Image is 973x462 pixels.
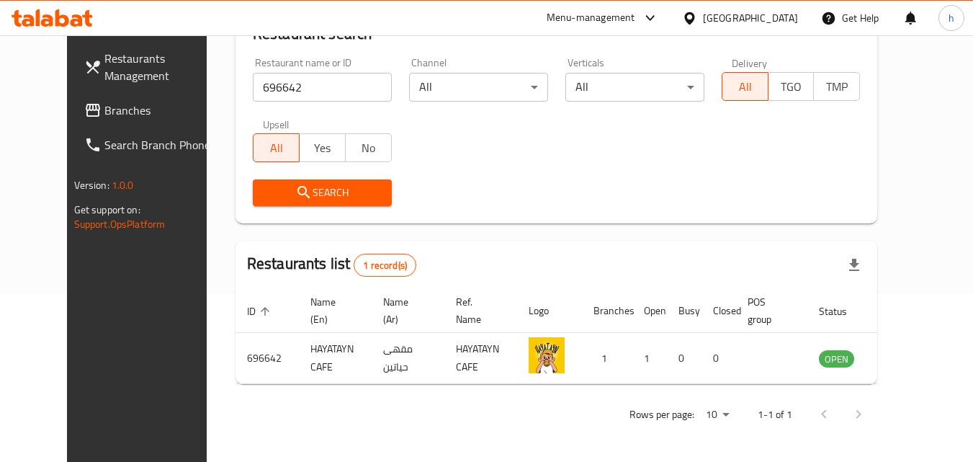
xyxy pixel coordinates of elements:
span: Get support on: [74,200,140,219]
button: Search [253,179,392,206]
span: Yes [305,138,340,159]
span: Branches [104,102,218,119]
button: No [345,133,392,162]
th: Busy [667,289,701,333]
div: All [565,73,704,102]
button: Yes [299,133,346,162]
th: Open [632,289,667,333]
div: All [409,73,548,102]
td: HAYATAYN CAFE [299,333,372,384]
span: Name (En) [310,293,354,328]
button: TGO [768,72,815,101]
th: Logo [517,289,582,333]
td: 1 [582,333,632,384]
table: enhanced table [236,289,933,384]
a: Support.OpsPlatform [74,215,166,234]
span: Status [819,303,866,320]
a: Restaurants Management [73,41,230,93]
td: 0 [667,333,701,384]
a: Search Branch Phone [73,128,230,162]
div: OPEN [819,350,854,368]
th: Closed [701,289,736,333]
span: No [351,138,386,159]
div: Rows per page: [700,404,735,426]
span: Name (Ar) [383,293,427,328]
span: TGO [774,76,809,97]
td: HAYATAYN CAFE [444,333,517,384]
div: Menu-management [547,9,635,27]
a: Branches [73,93,230,128]
button: All [722,72,768,101]
button: All [253,133,300,162]
span: All [259,138,294,159]
span: 1.0.0 [112,176,134,195]
span: Restaurants Management [104,50,218,84]
span: h [949,10,954,26]
span: POS group [748,293,790,328]
div: [GEOGRAPHIC_DATA] [703,10,798,26]
td: 0 [701,333,736,384]
td: مقهى حياتين [372,333,444,384]
input: Search for restaurant name or ID.. [253,73,392,102]
span: Search [264,184,380,202]
span: Search Branch Phone [104,136,218,154]
span: TMP [820,76,854,97]
span: Ref. Name [456,293,500,328]
span: All [728,76,763,97]
th: Branches [582,289,632,333]
div: Total records count [354,254,416,277]
label: Delivery [732,58,768,68]
span: Version: [74,176,109,195]
span: OPEN [819,351,854,368]
p: Rows per page: [629,406,694,424]
p: 1-1 of 1 [758,406,792,424]
h2: Restaurants list [247,253,416,277]
td: 1 [632,333,667,384]
img: HAYATAYN CAFE [529,337,565,373]
span: 1 record(s) [354,259,416,272]
span: ID [247,303,274,320]
label: Upsell [263,119,290,129]
button: TMP [813,72,860,101]
h2: Restaurant search [253,23,861,45]
td: 696642 [236,333,299,384]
